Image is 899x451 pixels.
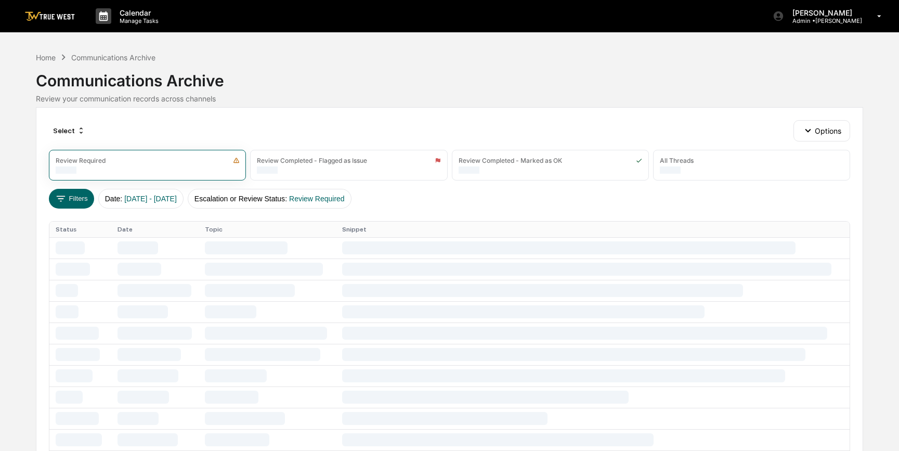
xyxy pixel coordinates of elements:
[49,222,111,237] th: Status
[25,11,75,21] img: logo
[660,157,694,164] div: All Threads
[233,157,240,164] img: icon
[289,195,345,203] span: Review Required
[199,222,336,237] th: Topic
[111,8,164,17] p: Calendar
[124,195,177,203] span: [DATE] - [DATE]
[784,8,862,17] p: [PERSON_NAME]
[36,53,56,62] div: Home
[188,189,351,209] button: Escalation or Review Status:Review Required
[257,157,367,164] div: Review Completed - Flagged as Issue
[71,53,155,62] div: Communications Archive
[636,157,642,164] img: icon
[336,222,850,237] th: Snippet
[49,122,89,139] div: Select
[435,157,441,164] img: icon
[111,222,198,237] th: Date
[784,17,862,24] p: Admin • [PERSON_NAME]
[459,157,562,164] div: Review Completed - Marked as OK
[36,94,863,103] div: Review your communication records across channels
[36,63,863,90] div: Communications Archive
[793,120,850,141] button: Options
[56,157,106,164] div: Review Required
[111,17,164,24] p: Manage Tasks
[49,189,94,209] button: Filters
[98,189,184,209] button: Date:[DATE] - [DATE]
